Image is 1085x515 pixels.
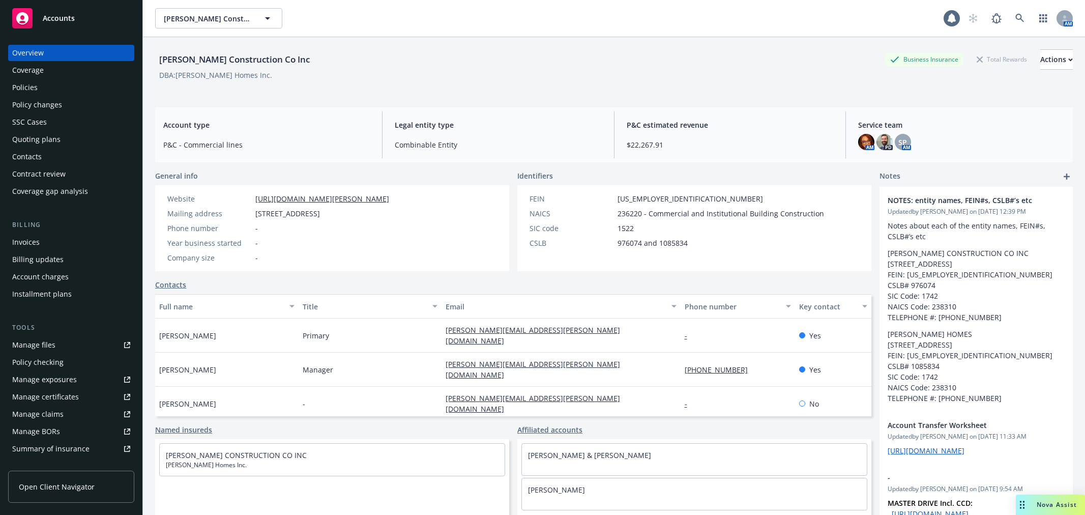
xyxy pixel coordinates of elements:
div: Mailing address [167,208,251,219]
div: [PERSON_NAME] Construction Co Inc [155,53,314,66]
div: Contract review [12,166,66,182]
div: DBA: [PERSON_NAME] Homes Inc. [159,70,272,80]
div: Phone number [167,223,251,234]
span: P&C - Commercial lines [163,139,370,150]
a: Billing updates [8,251,134,268]
span: Accounts [43,14,75,22]
div: Summary of insurance [12,441,90,457]
a: Coverage [8,62,134,78]
button: Key contact [795,294,871,319]
span: [PERSON_NAME] [159,398,216,409]
div: Account Transfer WorksheetUpdatedby [PERSON_NAME] on [DATE] 11:33 AM[URL][DOMAIN_NAME] [879,412,1073,464]
div: Email [446,301,665,312]
a: [PHONE_NUMBER] [685,365,756,375]
span: [PERSON_NAME] Homes Inc. [166,461,498,470]
span: Account type [163,120,370,130]
a: [PERSON_NAME] & [PERSON_NAME] [528,450,651,460]
div: Account charges [12,269,69,285]
a: Affiliated accounts [517,424,582,435]
span: Updated by [PERSON_NAME] on [DATE] 12:39 PM [888,207,1065,216]
a: [URL][DOMAIN_NAME] [888,446,964,455]
span: NOTES: entity names, FEIN#s, CSLB#’s etc [888,195,1038,206]
a: Start snowing [963,8,983,28]
div: Manage BORs [12,423,60,440]
a: Search [1010,8,1030,28]
div: Manage claims [12,406,64,422]
a: Contacts [155,279,186,290]
span: Yes [809,330,821,341]
a: Policy checking [8,354,134,370]
a: [PERSON_NAME][EMAIL_ADDRESS][PERSON_NAME][DOMAIN_NAME] [446,325,620,346]
div: Policy changes [12,97,62,113]
div: NOTES: entity names, FEIN#s, CSLB#’s etcUpdatedby [PERSON_NAME] on [DATE] 12:39 PMNotes about eac... [879,187,1073,412]
div: Year business started [167,238,251,248]
div: SIC code [530,223,613,234]
div: Quoting plans [12,131,61,148]
a: Summary of insurance [8,441,134,457]
span: General info [155,170,198,181]
div: Website [167,193,251,204]
span: Primary [303,330,329,341]
p: [PERSON_NAME] HOMES [STREET_ADDRESS] FEIN: [US_EMPLOYER_IDENTIFICATION_NUMBER] CSLB# 1085834 SIC ... [888,329,1065,404]
div: Tools [8,323,134,333]
a: Coverage gap analysis [8,183,134,199]
span: Account Transfer Worksheet [888,420,1038,431]
div: Business Insurance [885,53,963,66]
a: Manage claims [8,406,134,422]
span: [US_EMPLOYER_IDENTIFICATION_NUMBER] [618,193,763,204]
span: Nova Assist [1037,500,1077,509]
span: Identifiers [517,170,553,181]
a: Account charges [8,269,134,285]
button: Email [442,294,680,319]
span: 236220 - Commercial and Institutional Building Construction [618,208,824,219]
a: add [1061,170,1073,183]
div: Installment plans [12,286,72,302]
div: FEIN [530,193,613,204]
div: Policy checking [12,354,64,370]
div: Policies [12,79,38,96]
div: Drag to move [1016,495,1029,515]
div: Phone number [685,301,780,312]
a: Accounts [8,4,134,33]
a: Contract review [8,166,134,182]
div: SSC Cases [12,114,47,130]
a: Policy changes [8,97,134,113]
strong: MASTER DRIVE Incl. CCD: [888,498,973,508]
a: Manage BORs [8,423,134,440]
span: Manager [303,364,333,375]
a: Manage files [8,337,134,353]
a: [URL][DOMAIN_NAME][PERSON_NAME] [255,194,389,204]
span: - [303,398,305,409]
button: Actions [1040,49,1073,70]
span: Legal entity type [395,120,601,130]
div: Invoices [12,234,40,250]
button: Full name [155,294,299,319]
span: Notes [879,170,900,183]
button: [PERSON_NAME] Construction Co Inc [155,8,282,28]
a: [PERSON_NAME] [528,485,585,495]
a: Manage certificates [8,389,134,405]
a: Switch app [1033,8,1053,28]
div: Actions [1040,50,1073,69]
p: Notes about each of the entity names, FEIN#s, CSLB#’s etc [888,220,1065,242]
span: [PERSON_NAME] Construction Co Inc [164,13,252,24]
div: Manage files [12,337,55,353]
span: Updated by [PERSON_NAME] on [DATE] 9:54 AM [888,484,1065,494]
span: [STREET_ADDRESS] [255,208,320,219]
span: Updated by [PERSON_NAME] on [DATE] 11:33 AM [888,432,1065,441]
span: - [255,252,258,263]
a: SSC Cases [8,114,134,130]
a: [PERSON_NAME] CONSTRUCTION CO INC [166,450,307,460]
span: P&C estimated revenue [627,120,833,130]
p: [PERSON_NAME] CONSTRUCTION CO INC [STREET_ADDRESS] FEIN: [US_EMPLOYER_IDENTIFICATION_NUMBER] CSLB... [888,248,1065,323]
span: $22,267.91 [627,139,833,150]
a: Overview [8,45,134,61]
span: No [809,398,819,409]
a: Manage exposures [8,371,134,388]
div: CSLB [530,238,613,248]
a: Named insureds [155,424,212,435]
img: photo [876,134,893,150]
span: Service team [858,120,1065,130]
div: Coverage [12,62,44,78]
